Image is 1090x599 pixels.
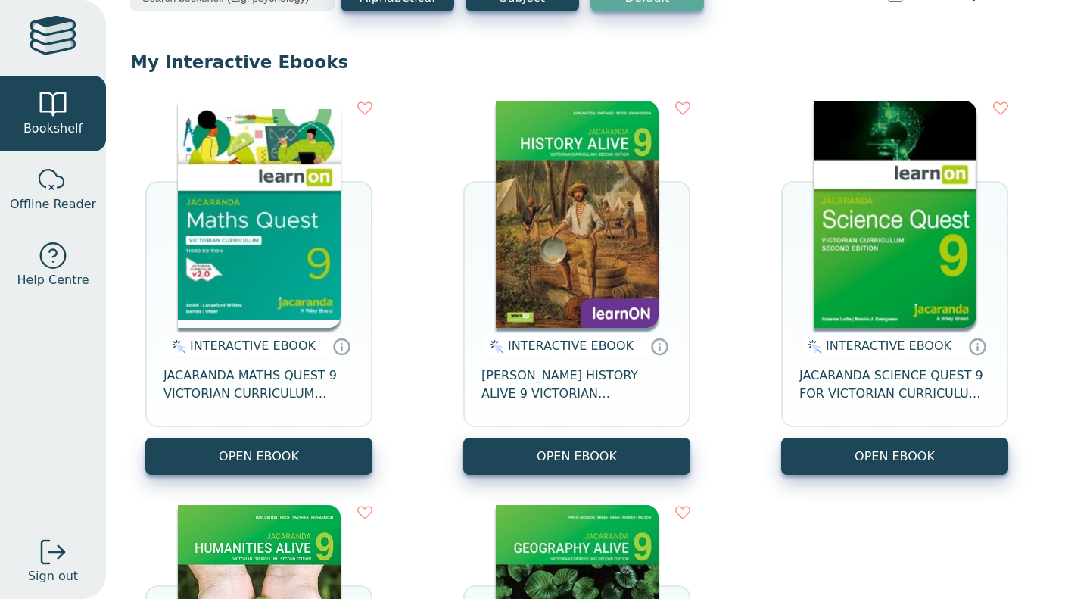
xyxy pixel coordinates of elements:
[332,337,350,355] a: Interactive eBooks are accessed online via the publisher’s portal. They contain interactive resou...
[968,337,986,355] a: Interactive eBooks are accessed online via the publisher’s portal. They contain interactive resou...
[178,101,341,328] img: d8ec4081-4f6c-4da7-a9b0-af0f6a6d5f93.jpg
[130,51,1066,73] p: My Interactive Ebooks
[799,367,990,403] span: JACARANDA SCIENCE QUEST 9 FOR VICTORIAN CURRICULUM LEARNON 2E EBOOK
[17,271,89,289] span: Help Centre
[803,338,822,356] img: interactive.svg
[23,120,83,138] span: Bookshelf
[163,367,354,403] span: JACARANDA MATHS QUEST 9 VICTORIAN CURRICULUM LEARNON EBOOK 3E
[508,338,634,353] span: INTERACTIVE EBOOK
[814,101,976,328] img: 30be4121-5288-ea11-a992-0272d098c78b.png
[145,438,372,475] button: OPEN EBOOK
[496,101,659,328] img: 79456b09-8091-e911-a97e-0272d098c78b.jpg
[826,338,951,353] span: INTERACTIVE EBOOK
[10,195,96,214] span: Offline Reader
[481,367,672,403] span: [PERSON_NAME] HISTORY ALIVE 9 VICTORIAN CURRICULUM LEARNON EBOOK 2E
[167,338,186,356] img: interactive.svg
[650,337,668,355] a: Interactive eBooks are accessed online via the publisher’s portal. They contain interactive resou...
[463,438,690,475] button: OPEN EBOOK
[781,438,1008,475] button: OPEN EBOOK
[28,567,78,585] span: Sign out
[485,338,504,356] img: interactive.svg
[190,338,316,353] span: INTERACTIVE EBOOK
